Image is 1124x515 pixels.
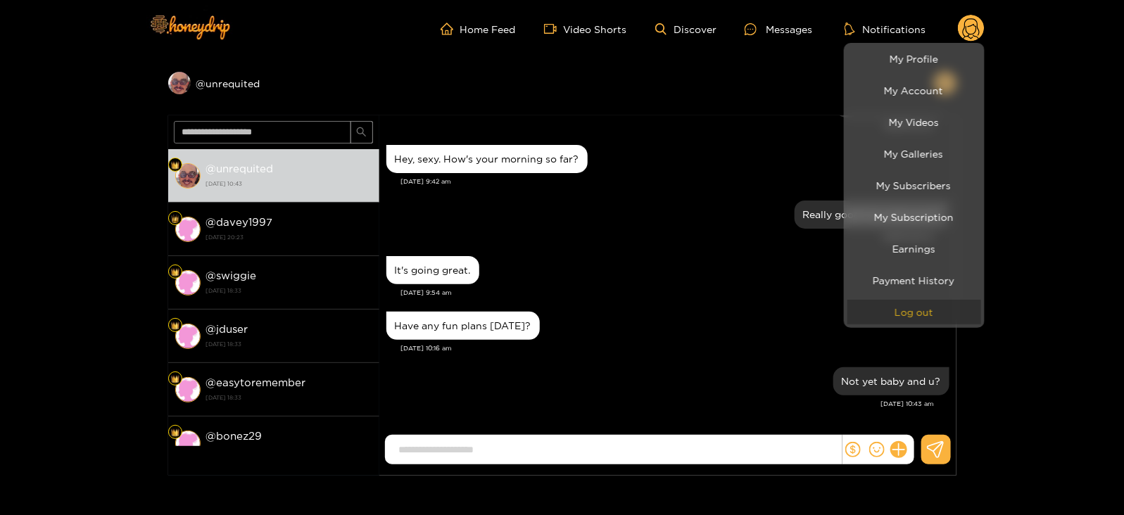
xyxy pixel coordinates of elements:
[847,300,981,324] button: Log out
[847,236,981,261] a: Earnings
[847,205,981,229] a: My Subscription
[847,173,981,198] a: My Subscribers
[847,46,981,71] a: My Profile
[847,110,981,134] a: My Videos
[847,268,981,293] a: Payment History
[847,78,981,103] a: My Account
[847,141,981,166] a: My Galleries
